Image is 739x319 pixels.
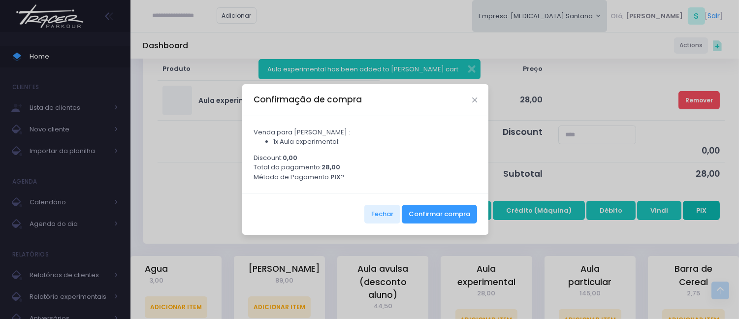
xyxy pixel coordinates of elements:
div: Venda para [PERSON_NAME] : Discount: Total do pagamento: Método de Pagamento: ? [242,116,488,193]
button: Confirmar compra [402,205,477,223]
button: Fechar [364,205,400,223]
button: Close [472,97,477,102]
strong: 28,00 [321,162,340,172]
strong: 0,00 [283,153,297,162]
strong: PIX [330,172,341,182]
h5: Confirmação de compra [254,94,362,106]
li: 1x Aula experimental: [273,137,478,147]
